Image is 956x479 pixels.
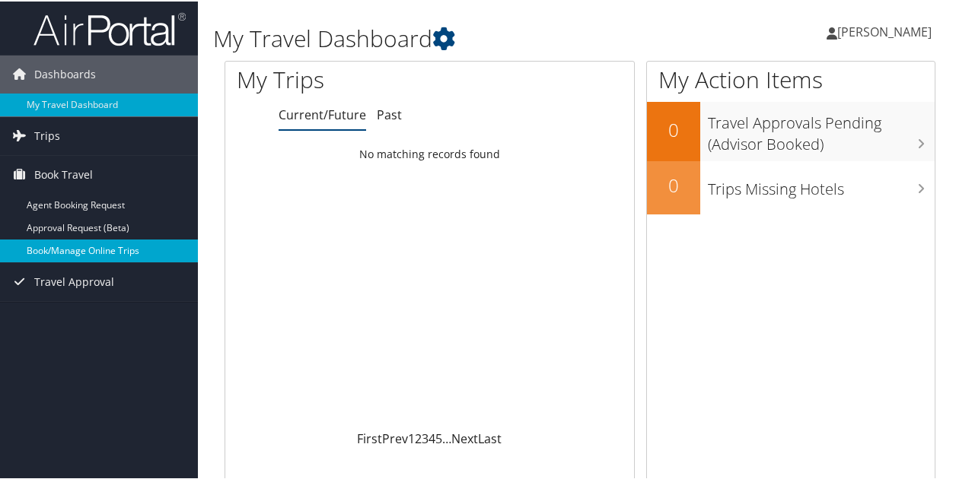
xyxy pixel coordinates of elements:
a: Current/Future [279,105,366,122]
h2: 0 [647,171,700,197]
a: [PERSON_NAME] [827,8,947,53]
span: Book Travel [34,154,93,192]
h3: Trips Missing Hotels [708,170,935,198]
a: Last [478,429,502,446]
a: Past [377,105,402,122]
h3: Travel Approvals Pending (Advisor Booked) [708,103,935,154]
h1: My Action Items [647,62,935,94]
span: … [442,429,451,446]
a: 0Travel Approvals Pending (Advisor Booked) [647,100,935,159]
h1: My Travel Dashboard [213,21,703,53]
a: 5 [435,429,442,446]
h1: My Trips [237,62,452,94]
a: 2 [415,429,422,446]
a: Next [451,429,478,446]
a: 4 [429,429,435,446]
span: Dashboards [34,54,96,92]
a: Prev [382,429,408,446]
td: No matching records found [225,139,634,167]
a: First [357,429,382,446]
a: 1 [408,429,415,446]
a: 3 [422,429,429,446]
span: Travel Approval [34,262,114,300]
img: airportal-logo.png [33,10,186,46]
span: [PERSON_NAME] [837,22,932,39]
a: 0Trips Missing Hotels [647,160,935,213]
span: Trips [34,116,60,154]
h2: 0 [647,116,700,141]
